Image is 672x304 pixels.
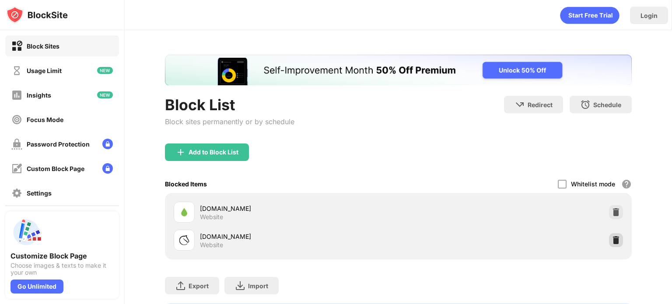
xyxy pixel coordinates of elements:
[165,180,207,188] div: Blocked Items
[11,65,22,76] img: time-usage-off.svg
[27,67,62,74] div: Usage Limit
[27,42,59,50] div: Block Sites
[11,114,22,125] img: focus-off.svg
[200,204,398,213] div: [DOMAIN_NAME]
[528,101,553,108] div: Redirect
[10,217,42,248] img: push-custom-page.svg
[571,180,615,188] div: Whitelist mode
[10,262,114,276] div: Choose images & texts to make it your own
[179,207,189,217] img: favicons
[27,91,51,99] div: Insights
[11,41,22,52] img: block-on.svg
[102,139,113,149] img: lock-menu.svg
[27,116,63,123] div: Focus Mode
[593,101,621,108] div: Schedule
[10,280,63,294] div: Go Unlimited
[640,12,658,19] div: Login
[248,282,268,290] div: Import
[189,282,209,290] div: Export
[102,163,113,174] img: lock-menu.svg
[165,96,294,114] div: Block List
[189,149,238,156] div: Add to Block List
[11,90,22,101] img: insights-off.svg
[165,55,632,85] iframe: Banner
[6,6,68,24] img: logo-blocksite.svg
[97,67,113,74] img: new-icon.svg
[27,140,90,148] div: Password Protection
[11,188,22,199] img: settings-off.svg
[200,241,223,249] div: Website
[560,7,619,24] div: animation
[165,117,294,126] div: Block sites permanently or by schedule
[27,189,52,197] div: Settings
[200,232,398,241] div: [DOMAIN_NAME]
[11,139,22,150] img: password-protection-off.svg
[200,213,223,221] div: Website
[97,91,113,98] img: new-icon.svg
[27,165,84,172] div: Custom Block Page
[179,235,189,245] img: favicons
[10,252,114,260] div: Customize Block Page
[11,163,22,174] img: customize-block-page-off.svg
